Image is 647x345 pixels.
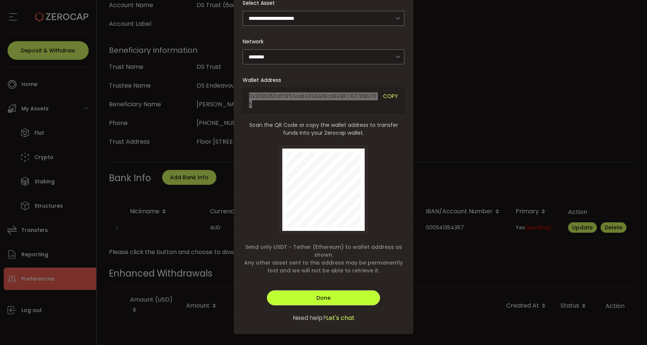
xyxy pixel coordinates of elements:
button: Done [267,290,380,305]
span: Let's chat [326,314,355,323]
span: Send only USDT - Tether (Ethereum) to wallet address as shown. [243,243,404,259]
label: Wallet Address [243,76,286,84]
iframe: Chat Widget [610,309,647,345]
label: Network [243,38,268,45]
span: COPY [383,92,398,108]
span: Done [316,294,331,302]
span: Any other asset sent to this address may be permanently lost and we will not be able to retrieve it. [243,259,404,275]
span: Need help? [293,314,326,323]
span: 0x208E350d1f3F5feaB4093A6EcE848FC637E8b705 [249,92,377,108]
span: Scan the QR Code or copy the wallet address to transfer funds into your Zerocap wallet. [243,121,404,137]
